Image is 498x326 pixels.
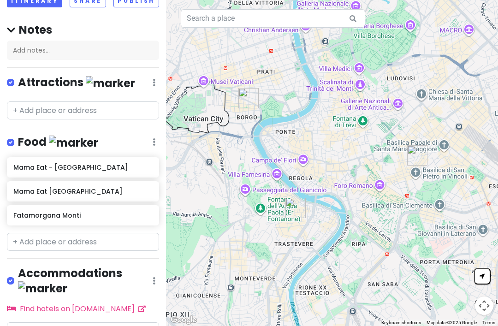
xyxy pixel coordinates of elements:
img: marker [86,76,135,90]
div: Fatamorgana Monti [403,142,431,169]
a: Open this area in Google Maps (opens a new window) [168,314,199,326]
div: Mama Eat - Roma Vaticano [235,84,262,112]
input: + Add place or address [7,233,159,251]
h4: Accommodations [18,266,153,296]
h6: Fatamorgana Monti [13,211,152,219]
div: Add notes... [7,41,159,60]
a: Find hotels on [DOMAIN_NAME] [7,303,146,314]
h6: Mama Eat - [GEOGRAPHIC_DATA] [13,163,152,172]
h4: Notes [7,23,159,37]
input: Search a place [181,9,365,28]
input: + Add place or address [7,101,159,120]
div: Mama Eat Roma [282,194,309,222]
h4: Food [18,135,98,150]
h4: Attractions [18,75,135,90]
button: Map camera controls [475,296,493,315]
img: marker [18,281,67,296]
img: Google [168,314,199,326]
h6: Mama Eat [GEOGRAPHIC_DATA] [13,187,152,196]
button: Keyboard shortcuts [381,320,421,326]
img: marker [49,136,98,150]
a: Terms (opens in new tab) [482,320,495,325]
span: Map data ©2025 Google [427,320,477,325]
